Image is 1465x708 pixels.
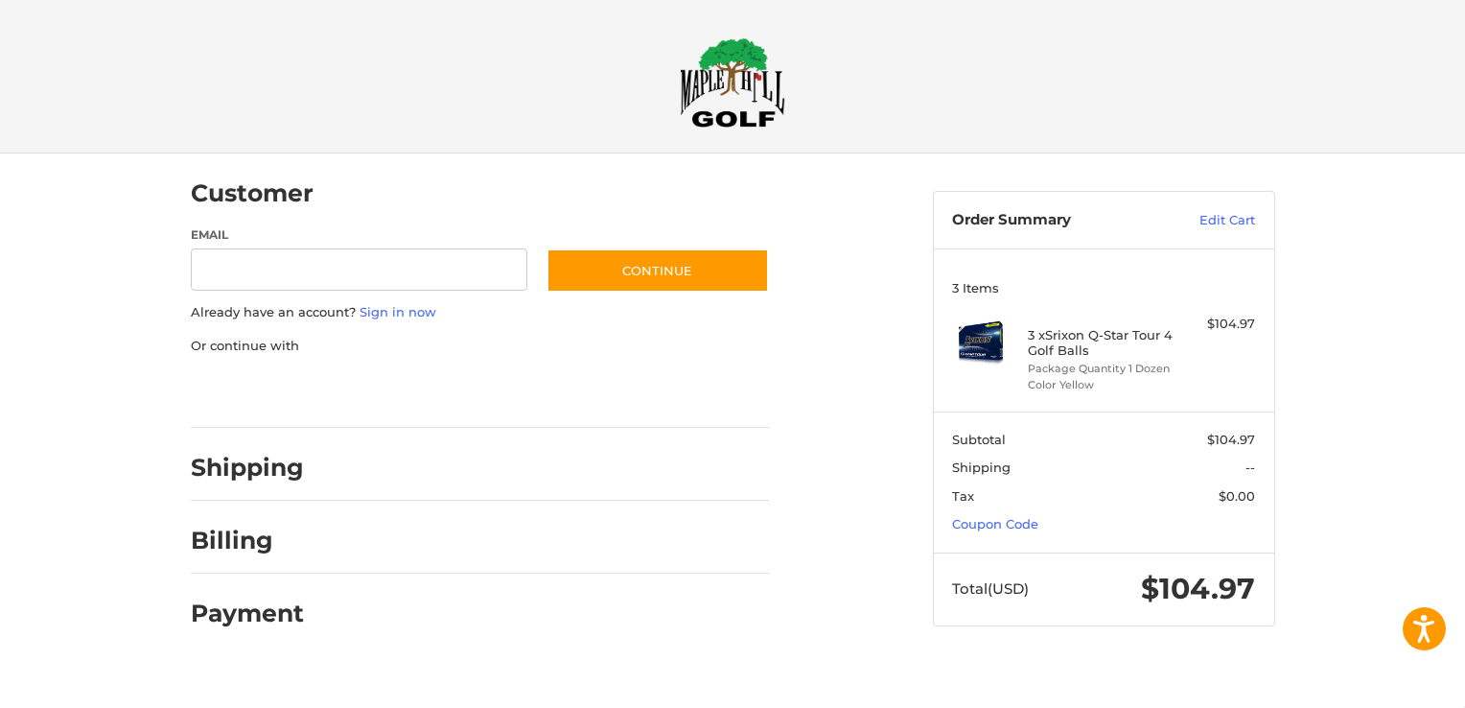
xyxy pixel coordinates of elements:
span: $0.00 [1219,488,1255,504]
span: Subtotal [952,432,1006,447]
h2: Customer [191,178,314,208]
span: -- [1245,460,1255,475]
p: Already have an account? [191,303,769,322]
span: $104.97 [1141,571,1255,606]
h4: 3 x Srixon Q-Star Tour 4 Golf Balls [1028,327,1174,359]
a: Edit Cart [1158,211,1255,230]
h3: 3 Items [952,280,1255,295]
label: Email [191,226,528,244]
a: Coupon Code [952,516,1038,531]
li: Color Yellow [1028,377,1174,393]
span: $104.97 [1207,432,1255,447]
li: Package Quantity 1 Dozen [1028,361,1174,377]
div: $104.97 [1179,315,1255,334]
h2: Billing [191,526,303,555]
iframe: PayPal-paylater [347,374,491,409]
a: Sign in now [360,304,436,319]
button: Continue [546,248,769,293]
span: Shipping [952,460,1011,475]
iframe: PayPal-venmo [509,374,653,409]
h2: Payment [191,599,304,628]
p: Or continue with [191,337,769,356]
h2: Shipping [191,453,304,483]
iframe: PayPal-paypal [184,374,328,409]
span: Total (USD) [952,579,1029,598]
h3: Order Summary [952,211,1158,230]
span: Tax [952,488,974,504]
img: Maple Hill Golf [680,37,785,128]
